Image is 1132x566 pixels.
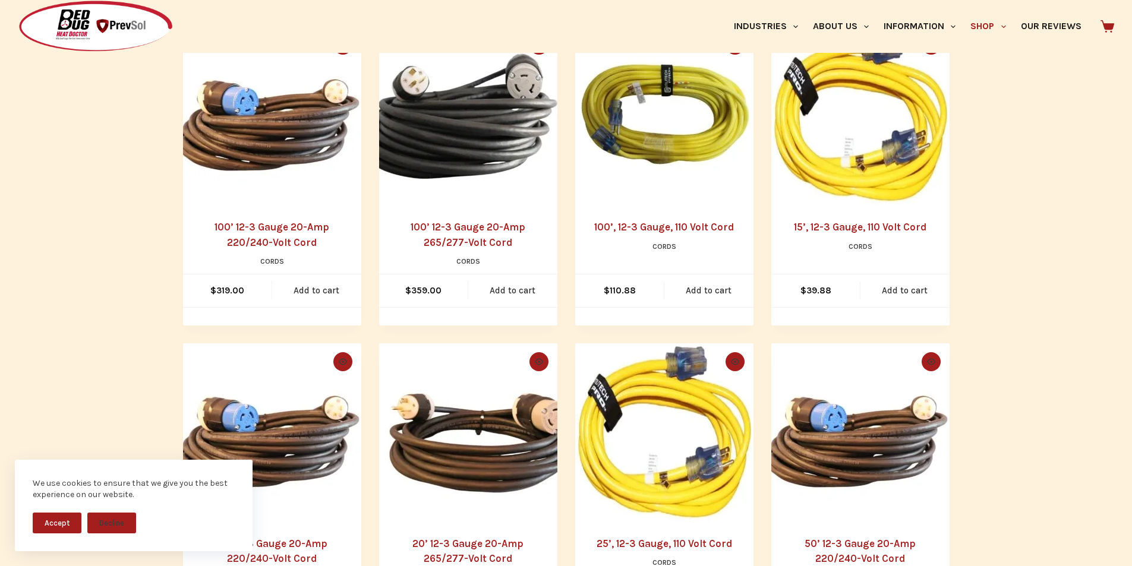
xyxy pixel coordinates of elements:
a: Add to cart: “100’ 12-3 Gauge 20-Amp 265/277-Volt Cord” [468,274,557,307]
a: 100’, 12-3 Gauge, 110 Volt Cord [594,221,734,233]
a: Cords [652,242,676,251]
a: 100’ 12-3 Gauge 20-Amp 220/240-Volt Cord [215,221,329,248]
a: 50’ 12-3 Gauge 20-Amp 220/240-Volt Cord [805,537,916,565]
a: 20’ 12-3 Gauge 20-Amp 265/277-Volt Cord [379,343,557,521]
img: 25’, 12-3 Gauge, 110 Volt Cord [575,343,753,521]
a: 20’ 12-3 Gauge 20-Amp 265/277-Volt Cord [412,537,524,565]
bdi: 319.00 [210,285,244,296]
button: Open LiveChat chat widget [10,5,45,40]
picture: cord_15_1_550x825-1 [575,343,753,521]
picture: cord_15_1_550x825-1 [771,27,950,205]
a: 20’ 12-3 Gauge 20-Amp 220/240-Volt Cord [183,343,361,521]
a: 20’ 12-3 Gauge 20-Amp 220/240-Volt Cord [216,537,327,565]
button: Accept [33,513,81,533]
a: Cords [456,257,480,265]
span: $ [210,285,216,296]
a: 50’ 12-3 Gauge 20-Amp 220/240-Volt Cord [771,343,950,521]
button: Decline [87,513,136,533]
span: $ [800,285,806,296]
span: $ [604,285,610,296]
button: Quick view toggle [922,352,941,371]
a: 15’, 12-3 Gauge, 110 Volt Cord [794,221,926,233]
a: Cords [849,242,872,251]
a: 100’ 12-3 Gauge 20-Amp 265/277-Volt Cord [379,27,557,205]
a: 100’ 12-3 Gauge 20-Amp 265/277-Volt Cord [411,221,525,248]
a: Cords [260,257,284,265]
div: We use cookies to ensure that we give you the best experience on our website. [33,478,235,501]
button: Quick view toggle [333,352,352,371]
a: 100’ 12-3 Gauge 20-Amp 220/240-Volt Cord [183,27,361,205]
bdi: 359.00 [405,285,442,296]
button: Quick view toggle [529,352,548,371]
a: Add to cart: “100’, 12-3 Gauge, 110 Volt Cord” [664,274,753,307]
button: Quick view toggle [726,352,745,371]
a: 25’, 12-3 Gauge, 110 Volt Cord [597,537,732,549]
a: Add to cart: “100’ 12-3 Gauge 20-Amp 220/240-Volt Cord” [272,274,361,307]
bdi: 110.88 [604,285,636,296]
span: $ [405,285,411,296]
bdi: 39.88 [800,285,831,296]
a: Add to cart: “15’, 12-3 Gauge, 110 Volt Cord” [860,274,950,307]
img: 15’, 12-3 Gauge, 110 Volt Cord [771,27,950,205]
img: 100’, 12-3 Gauge, 110 Volt Cord [575,27,753,205]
